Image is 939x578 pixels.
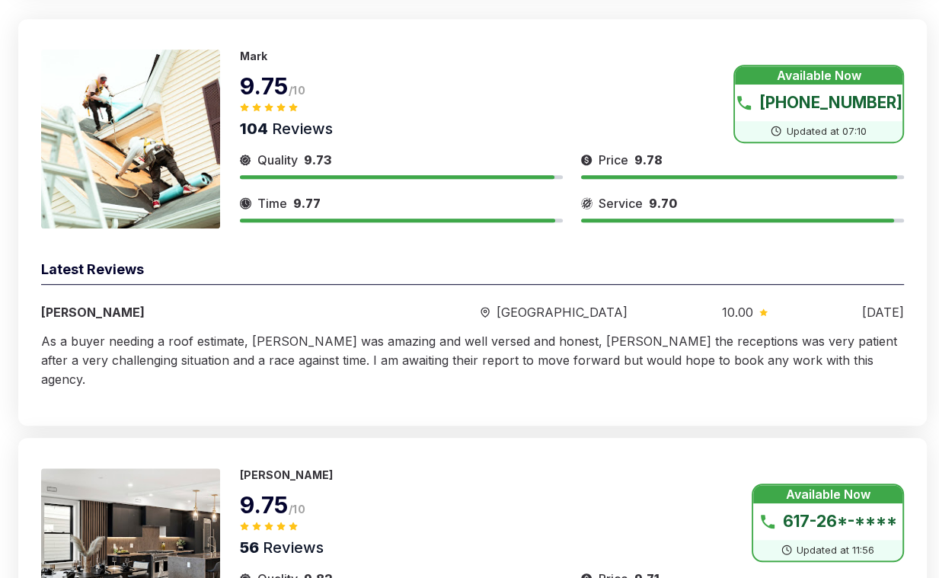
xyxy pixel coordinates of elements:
[289,503,305,516] span: /10
[634,152,663,168] span: 9.78
[268,120,333,138] span: Reviews
[496,303,627,321] span: [GEOGRAPHIC_DATA]
[862,303,904,321] div: [DATE]
[304,152,331,168] span: 9.73
[289,84,305,97] span: /10
[240,491,289,519] span: 9.75
[293,196,321,211] span: 9.77
[759,308,768,316] img: slider icon
[581,151,592,169] img: slider icon
[259,538,324,557] span: Reviews
[599,194,643,212] span: Service
[240,72,289,100] span: 9.75
[240,49,267,62] p: Mark
[240,538,259,557] span: 56
[240,194,251,212] img: slider icon
[240,120,268,138] span: 104
[599,151,628,169] span: Price
[481,307,490,318] img: slider icon
[581,194,592,212] img: slider icon
[649,196,677,211] span: 9.70
[257,151,298,169] span: Quality
[240,468,333,481] p: [PERSON_NAME]
[41,259,904,285] div: Latest Reviews
[257,194,287,212] span: Time
[240,151,251,169] img: slider icon
[722,303,753,321] span: 10.00
[41,334,897,387] span: As a buyer needing a roof estimate, [PERSON_NAME] was amazing and well versed and honest, [PERSON...
[41,49,220,228] img: 175888059593976.jpeg
[41,303,386,321] div: [PERSON_NAME]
